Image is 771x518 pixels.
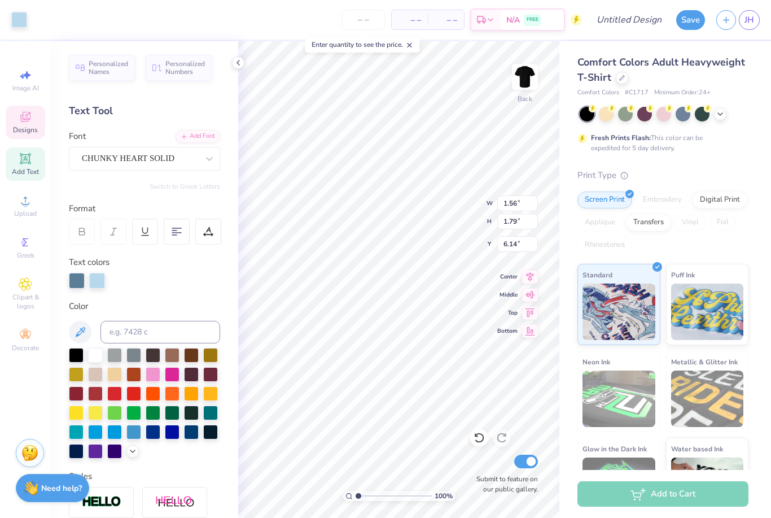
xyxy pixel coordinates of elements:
[155,495,195,510] img: Shadow
[582,443,647,455] span: Glow in the Dark Ink
[69,130,86,143] label: Font
[398,14,421,26] span: – –
[674,214,706,231] div: Vinyl
[497,309,518,317] span: Top
[150,182,220,191] button: Switch to Greek Letters
[69,300,220,313] div: Color
[582,371,655,427] img: Neon Ink
[69,470,220,483] div: Styles
[582,356,610,368] span: Neon Ink
[577,169,748,182] div: Print Type
[591,133,730,153] div: This color can be expedited for 5 day delivery.
[14,209,37,218] span: Upload
[591,133,651,142] strong: Fresh Prints Flash:
[676,10,705,30] button: Save
[497,327,518,335] span: Bottom
[82,495,121,508] img: Stroke
[497,291,518,299] span: Middle
[13,125,38,134] span: Designs
[176,130,220,143] div: Add Font
[165,60,205,76] span: Personalized Numbers
[636,191,689,208] div: Embroidery
[514,66,536,88] img: Back
[527,16,538,24] span: FREE
[671,443,723,455] span: Water based Ink
[69,103,220,119] div: Text Tool
[41,483,82,494] strong: Need help?
[588,8,671,31] input: Untitled Design
[671,356,738,368] span: Metallic & Glitter Ink
[671,284,744,340] img: Puff Ink
[671,269,695,281] span: Puff Ink
[654,88,711,98] span: Minimum Order: 24 +
[582,269,612,281] span: Standard
[582,458,655,514] img: Glow in the Dark Ink
[341,10,385,30] input: – –
[12,84,39,93] span: Image AI
[100,321,220,343] input: e.g. 7428 c
[744,14,754,27] span: JH
[506,14,520,26] span: N/A
[12,343,39,352] span: Decorate
[497,273,518,281] span: Center
[577,55,745,84] span: Comfort Colors Adult Heavyweight T-Shirt
[518,94,532,104] div: Back
[709,214,736,231] div: Foil
[435,491,453,501] span: 100 %
[582,284,655,340] img: Standard
[577,191,632,208] div: Screen Print
[89,60,129,76] span: Personalized Names
[625,88,649,98] span: # C1717
[577,88,619,98] span: Comfort Colors
[693,191,747,208] div: Digital Print
[577,214,623,231] div: Applique
[69,256,109,269] label: Text colors
[12,167,39,176] span: Add Text
[69,202,221,215] div: Format
[626,214,671,231] div: Transfers
[470,474,538,494] label: Submit to feature on our public gallery.
[671,458,744,514] img: Water based Ink
[577,237,632,254] div: Rhinestones
[739,10,760,30] a: JH
[17,251,34,260] span: Greek
[305,37,420,53] div: Enter quantity to see the price.
[435,14,457,26] span: – –
[671,371,744,427] img: Metallic & Glitter Ink
[6,293,45,311] span: Clipart & logos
